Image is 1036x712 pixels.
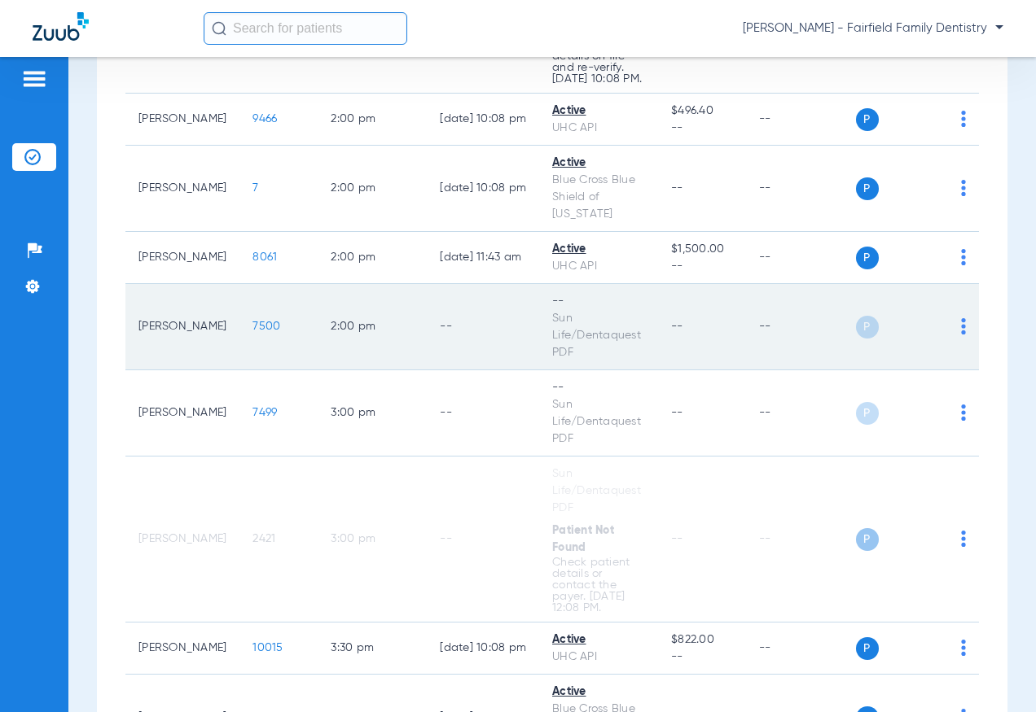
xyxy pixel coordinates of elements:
td: 2:00 PM [318,94,427,146]
span: -- [671,321,683,332]
div: UHC API [552,258,645,275]
div: Active [552,631,645,649]
div: Sun Life/Dentaquest PDF [552,396,645,448]
span: P [856,108,879,131]
span: -- [671,533,683,544]
input: Search for patients [204,12,407,45]
span: P [856,528,879,551]
td: 2:00 PM [318,284,427,370]
td: [PERSON_NAME] [125,146,239,232]
div: -- [552,379,645,396]
span: Patient Not Found [552,525,614,553]
span: P [856,177,879,200]
td: [DATE] 11:43 AM [427,232,539,284]
div: -- [552,293,645,310]
td: -- [427,284,539,370]
td: -- [746,232,856,284]
img: group-dot-blue.svg [961,404,966,421]
span: 7500 [252,321,280,332]
span: 7 [252,182,258,194]
td: 3:00 PM [318,456,427,622]
div: Active [552,155,645,172]
div: Active [552,684,645,701]
img: group-dot-blue.svg [961,531,966,547]
td: [PERSON_NAME] [125,456,239,622]
div: Blue Cross Blue Shield of [US_STATE] [552,172,645,223]
span: -- [671,120,732,137]
td: 2:00 PM [318,232,427,284]
span: 10015 [252,642,283,653]
span: 7499 [252,407,277,418]
iframe: Chat Widget [955,634,1036,712]
img: group-dot-blue.svg [961,318,966,334]
span: P [856,247,879,269]
span: 2421 [252,533,275,544]
td: -- [746,284,856,370]
td: [DATE] 10:08 PM [427,622,539,675]
td: [DATE] 10:08 PM [427,94,539,146]
p: Check provider details on file and re-verify. [DATE] 10:08 PM. [552,39,645,85]
img: hamburger-icon [21,69,47,89]
td: [PERSON_NAME] [125,94,239,146]
div: Active [552,241,645,258]
span: -- [671,182,683,194]
div: UHC API [552,649,645,666]
td: -- [746,622,856,675]
span: P [856,402,879,425]
div: Sun Life/Dentaquest PDF [552,465,645,517]
td: 3:00 PM [318,370,427,456]
img: group-dot-blue.svg [961,249,966,265]
td: -- [427,370,539,456]
span: $496.40 [671,103,732,120]
p: Check patient details or contact the payer. [DATE] 12:08 PM. [552,557,645,614]
span: 9466 [252,113,277,124]
span: -- [671,407,683,418]
div: Sun Life/Dentaquest PDF [552,310,645,361]
img: group-dot-blue.svg [961,180,966,196]
td: [PERSON_NAME] [125,622,239,675]
td: -- [746,94,856,146]
td: [DATE] 10:08 PM [427,146,539,232]
td: -- [427,456,539,622]
span: -- [671,649,732,666]
span: $822.00 [671,631,732,649]
td: -- [746,456,856,622]
span: P [856,637,879,660]
img: group-dot-blue.svg [961,111,966,127]
td: [PERSON_NAME] [125,370,239,456]
img: Zuub Logo [33,12,89,41]
span: 8061 [252,251,277,263]
span: -- [671,258,732,275]
td: 3:30 PM [318,622,427,675]
span: P [856,316,879,339]
td: [PERSON_NAME] [125,232,239,284]
img: Search Icon [212,21,226,36]
td: -- [746,146,856,232]
span: [PERSON_NAME] - Fairfield Family Dentistry [743,20,1003,37]
td: 2:00 PM [318,146,427,232]
div: Active [552,103,645,120]
span: $1,500.00 [671,241,732,258]
td: -- [746,370,856,456]
td: [PERSON_NAME] [125,284,239,370]
div: UHC API [552,120,645,137]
